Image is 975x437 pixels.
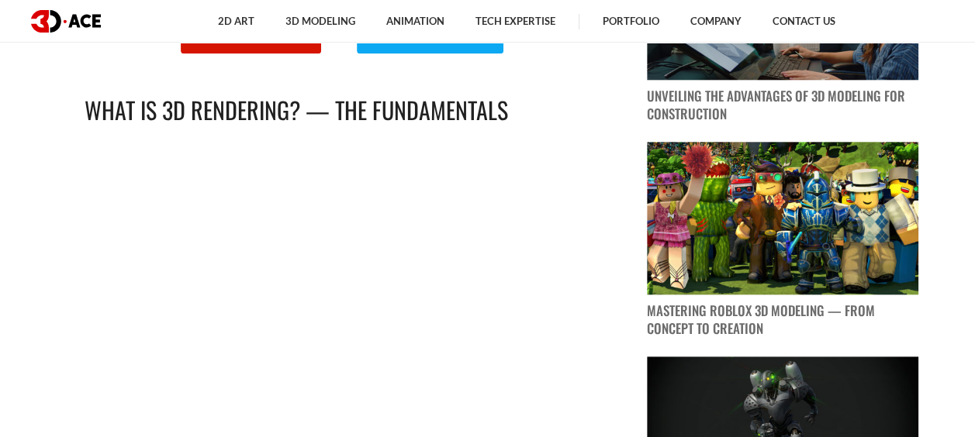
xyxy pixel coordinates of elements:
[85,92,596,129] h2: What Is 3D Rendering? — The Fundamentals
[647,302,918,338] p: Mastering Roblox 3D Modeling — From Concept to Creation
[647,142,918,338] a: blog post image Mastering Roblox 3D Modeling — From Concept to Creation
[647,88,918,123] p: Unveiling the Advantages of 3D Modeling for Construction
[31,10,101,33] img: logo dark
[647,142,918,294] img: blog post image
